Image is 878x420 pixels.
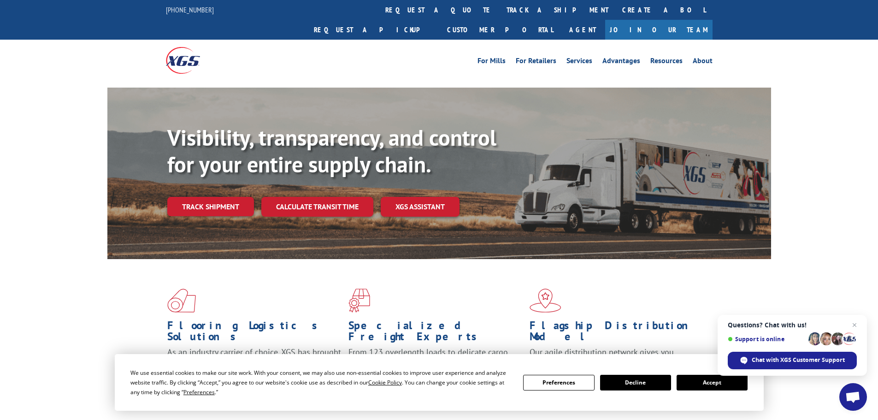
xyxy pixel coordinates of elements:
a: Advantages [602,57,640,67]
b: Visibility, transparency, and control for your entire supply chain. [167,123,496,178]
a: For Retailers [516,57,556,67]
span: Chat with XGS Customer Support [752,356,845,364]
a: Services [566,57,592,67]
span: As an industry carrier of choice, XGS has brought innovation and dedication to flooring logistics... [167,347,341,379]
img: xgs-icon-focused-on-flooring-red [348,289,370,313]
a: Calculate transit time [261,197,373,217]
span: Close chat [849,319,860,331]
span: Cookie Policy [368,379,402,386]
div: We use essential cookies to make our site work. With your consent, we may also use non-essential ... [130,368,512,397]
a: Customer Portal [440,20,560,40]
a: Track shipment [167,197,254,216]
a: About [693,57,713,67]
span: Support is online [728,336,805,343]
a: Agent [560,20,605,40]
h1: Flooring Logistics Solutions [167,320,342,347]
h1: Flagship Distribution Model [530,320,704,347]
a: Join Our Team [605,20,713,40]
a: Request a pickup [307,20,440,40]
div: Chat with XGS Customer Support [728,352,857,369]
button: Decline [600,375,671,390]
span: Our agile distribution network gives you nationwide inventory management on demand. [530,347,699,368]
img: xgs-icon-total-supply-chain-intelligence-red [167,289,196,313]
a: [PHONE_NUMBER] [166,5,214,14]
p: From 123 overlength loads to delicate cargo, our experienced staff knows the best way to move you... [348,347,523,388]
span: Questions? Chat with us! [728,321,857,329]
button: Accept [677,375,748,390]
span: Preferences [183,388,215,396]
a: Resources [650,57,683,67]
a: XGS ASSISTANT [381,197,460,217]
img: xgs-icon-flagship-distribution-model-red [530,289,561,313]
button: Preferences [523,375,594,390]
div: Cookie Consent Prompt [115,354,764,411]
div: Open chat [839,383,867,411]
a: For Mills [477,57,506,67]
h1: Specialized Freight Experts [348,320,523,347]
